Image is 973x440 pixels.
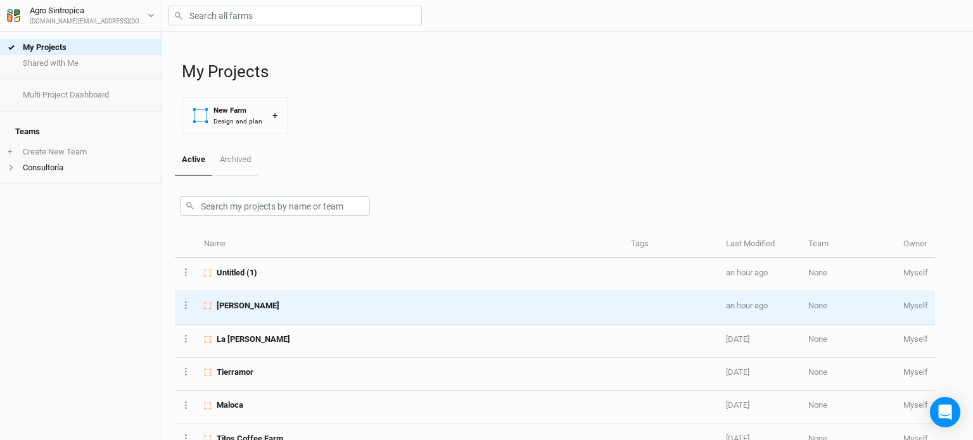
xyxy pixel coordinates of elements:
[212,144,257,175] a: Archived
[726,301,768,310] span: Aug 21, 2025 6:43 PM
[903,301,928,310] span: agrosintropica.mx@gmail.com
[801,325,896,358] td: None
[801,291,896,324] td: None
[801,258,896,291] td: None
[719,231,801,258] th: Last Modified
[6,4,155,27] button: Agro Sintropica[DOMAIN_NAME][EMAIL_ADDRESS][DOMAIN_NAME]
[903,268,928,277] span: agrosintropica.mx@gmail.com
[8,119,154,144] h4: Teams
[217,334,290,345] span: La Esperanza
[801,391,896,424] td: None
[217,399,243,411] span: Maloca
[213,116,262,126] div: Design and plan
[624,231,719,258] th: Tags
[182,62,960,82] h1: My Projects
[30,4,148,17] div: Agro Sintropica
[726,334,749,344] span: Aug 13, 2025 7:54 AM
[175,144,212,176] a: Active
[217,367,253,378] span: Tierramor
[903,400,928,410] span: agrosintropica.mx@gmail.com
[197,231,624,258] th: Name
[903,334,928,344] span: agrosintropica.mx@gmail.com
[180,196,370,216] input: Search my projects by name or team
[726,268,768,277] span: Aug 21, 2025 6:48 PM
[213,105,262,116] div: New Farm
[801,358,896,391] td: None
[930,397,960,427] div: Open Intercom Messenger
[896,231,935,258] th: Owner
[801,231,896,258] th: Team
[903,367,928,377] span: agrosintropica.mx@gmail.com
[169,6,422,25] input: Search all farms
[217,300,279,311] span: Tierra valiente
[272,109,277,122] div: +
[182,97,288,134] button: New FarmDesign and plan+
[217,267,257,279] span: Untitled (1)
[726,367,749,377] span: Jun 3, 2025 5:14 PM
[8,147,12,157] span: +
[30,17,148,27] div: [DOMAIN_NAME][EMAIL_ADDRESS][DOMAIN_NAME]
[726,400,749,410] span: May 14, 2025 6:53 AM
